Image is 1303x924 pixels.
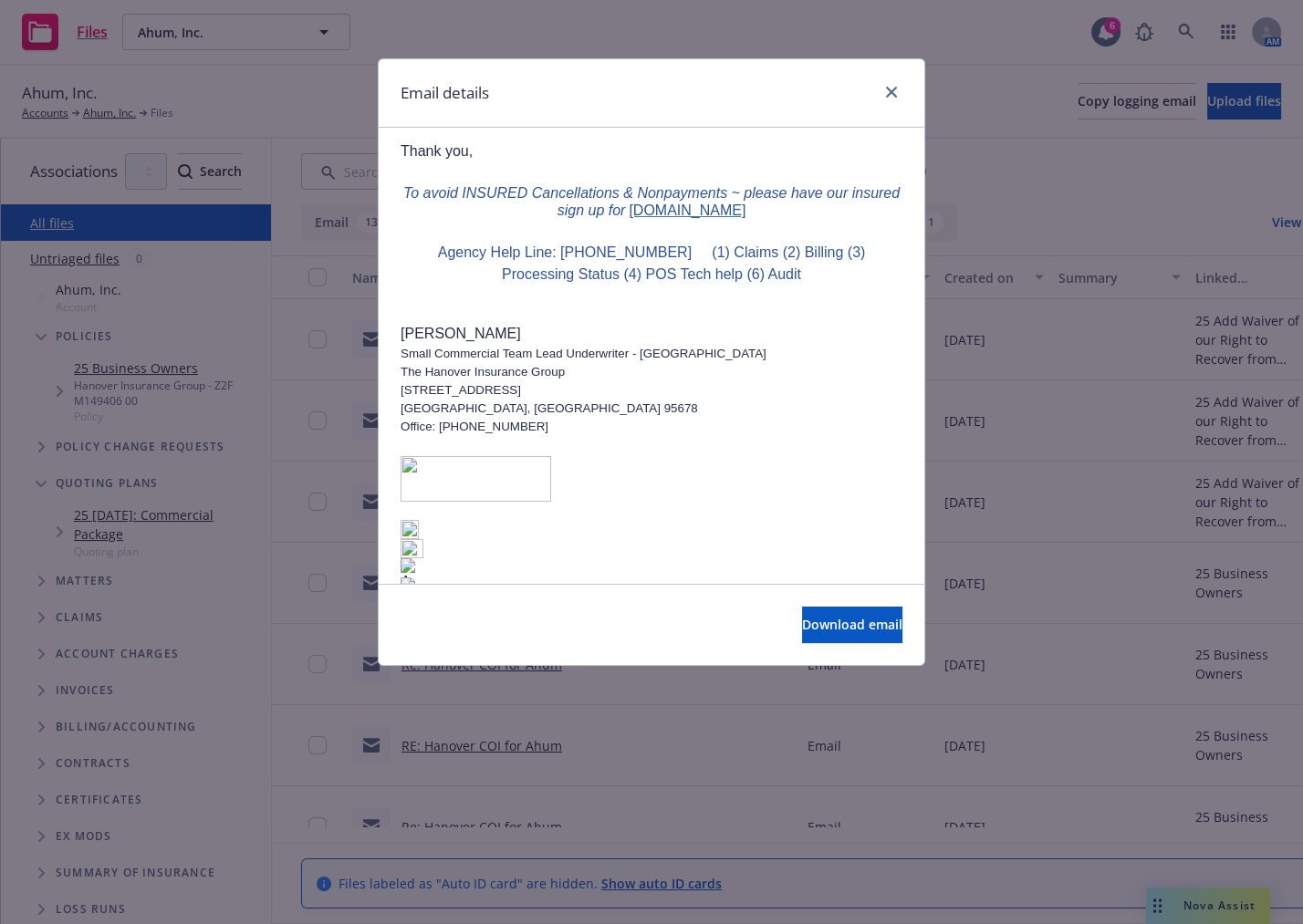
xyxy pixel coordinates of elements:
button: Download email [802,607,902,643]
a: close [881,81,902,103]
span: [GEOGRAPHIC_DATA], [GEOGRAPHIC_DATA] 95678 [401,401,698,415]
span: [PERSON_NAME] [401,326,521,341]
img: image004.png@01DC271E.15CD9910 [401,539,423,558]
h1: Email details [401,81,489,105]
span: [STREET_ADDRESS] [401,383,521,397]
img: A white x on a black background Description automatically generated [401,577,423,600]
a: A logo of a camera Description automatically generated [401,558,902,577]
span: Small Commercial Team Lead Underwriter - [GEOGRAPHIC_DATA] [401,347,766,360]
span: Download email [802,616,902,633]
a: [DOMAIN_NAME] [629,202,745,218]
span: Agency Help Line: [PHONE_NUMBER] (1) Claims (2) Billing (3) Processing Status (4) POS Tech help (... [438,244,866,282]
img: image002.png@01DC271E.15CD9910 [401,456,551,502]
span: The Hanover Insurance Group [401,365,565,379]
span: To avoid INSURED Cancellations & Nonpayments ~ please have our insured sign up for [403,185,900,218]
img: A logo of a camera Description automatically generated [401,558,420,577]
img: image003.png@01DC271E.15CD9910 [401,520,419,539]
a: A white x on a black background Description automatically generated [401,577,902,600]
span: Office: [PHONE_NUMBER] [401,420,548,433]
